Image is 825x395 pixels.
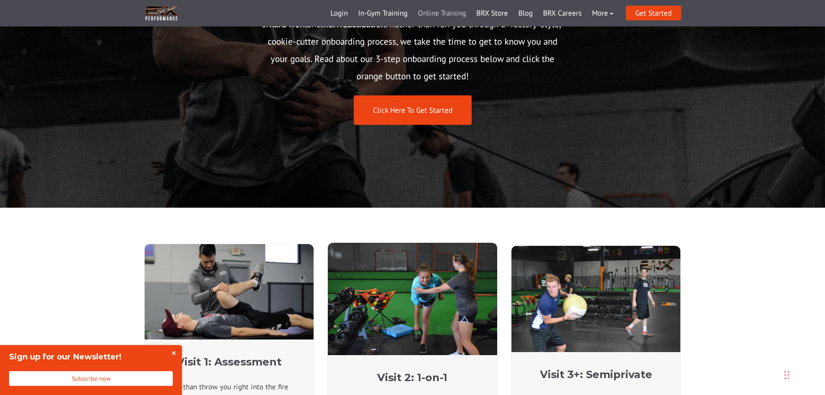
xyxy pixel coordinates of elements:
[471,3,513,24] a: BRX Store
[9,351,164,362] h4: Sign up for our Newsletter!
[145,244,314,340] img: Screen-Shot-2019-04-04-at-12.38.19-PM
[321,18,385,30] strong: individualization
[177,356,281,368] strong: Visit 1: Assessment
[269,18,307,30] strong: hard work
[702,301,825,395] iframe: Chat Widget
[354,95,472,125] a: Click Here To Get Started
[513,3,538,24] a: Blog
[377,371,447,384] strong: Visit 2: 1-on-1
[165,345,182,362] button: Close
[587,3,618,24] a: More
[262,1,563,82] span: At BRX, we operate under a simple principle: the best results are a product of and . Rather than ...
[328,243,497,355] img: Strowig
[626,6,681,20] a: Get Started
[511,246,680,352] img: Johnson-copy
[353,3,413,24] a: In-Gym Training
[144,4,179,22] img: BRX Transparent Logo-2
[325,3,353,24] a: Login
[9,371,173,386] button: Subscribe now
[538,3,587,24] a: BRX Careers
[413,3,471,24] a: Online Training
[325,3,618,24] div: Navigation Menu
[784,362,789,388] div: Drag
[540,368,652,381] strong: Visit 3+: Semiprivate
